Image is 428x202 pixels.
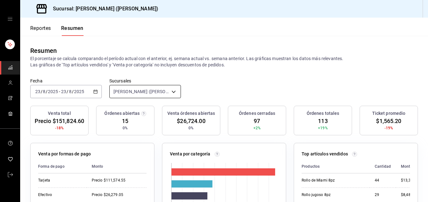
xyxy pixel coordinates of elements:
p: Venta por formas de pago [38,151,91,157]
div: 29 [375,192,391,198]
span: / [67,89,68,94]
span: Precio $151,824.60 [35,117,84,125]
input: ---- [74,89,84,94]
h3: Ticket promedio [372,110,406,117]
label: Fecha [30,79,102,83]
div: $8,487.00 [401,192,420,198]
th: Monto [396,160,420,173]
div: Efectivo [38,192,82,198]
div: Resumen [30,46,57,55]
div: Precio $111,574.55 [92,178,147,183]
span: 15 [122,117,128,125]
h3: Órdenes totales [307,110,339,117]
input: -- [69,89,72,94]
h3: Sucursal: [PERSON_NAME] ([PERSON_NAME]) [48,5,158,13]
div: 44 [375,178,391,183]
div: Pestañas de navegación [30,25,84,36]
span: / [46,89,48,94]
span: 113 [318,117,327,125]
label: Sucursales [109,79,181,83]
span: / [41,89,43,94]
h3: Venta total [48,110,71,117]
font: Reportes [30,25,51,31]
span: 97 [254,117,260,125]
span: -19% [385,125,393,131]
span: [PERSON_NAME] ([PERSON_NAME]) [113,88,169,95]
span: +19% [318,125,328,131]
span: $1,565.20 [376,117,401,125]
span: 0% [188,125,194,131]
input: -- [61,89,67,94]
div: $13,347.00 [401,178,420,183]
th: Monto [87,160,147,173]
p: Top artículos vendidos [302,151,348,157]
th: Cantidad [370,160,396,173]
input: -- [35,89,41,94]
span: / [72,89,74,94]
button: Resumen [61,25,84,36]
span: +2% [253,125,261,131]
span: $26,724.00 [177,117,205,125]
h3: Venta órdenes abiertas [167,110,215,117]
input: ---- [48,89,58,94]
p: Venta por categoría [170,151,211,157]
div: Precio $26,279.05 [92,192,147,198]
button: cajón abierto [8,16,13,21]
p: El porcentaje se calcula comparando el período actual con el anterior, ej. semana actual vs. sema... [30,55,418,68]
h3: Órdenes abiertas [104,110,140,117]
div: Rollo jugoso 8pz [302,192,365,198]
div: Tarjeta [38,178,82,183]
input: -- [43,89,46,94]
span: -18% [55,125,64,131]
h3: Órdenes cerradas [239,110,275,117]
th: Productos [302,160,370,173]
span: - [59,89,60,94]
th: Forma de pago [38,160,87,173]
div: Rollo de Miami 8pz [302,178,365,183]
span: 0% [123,125,128,131]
